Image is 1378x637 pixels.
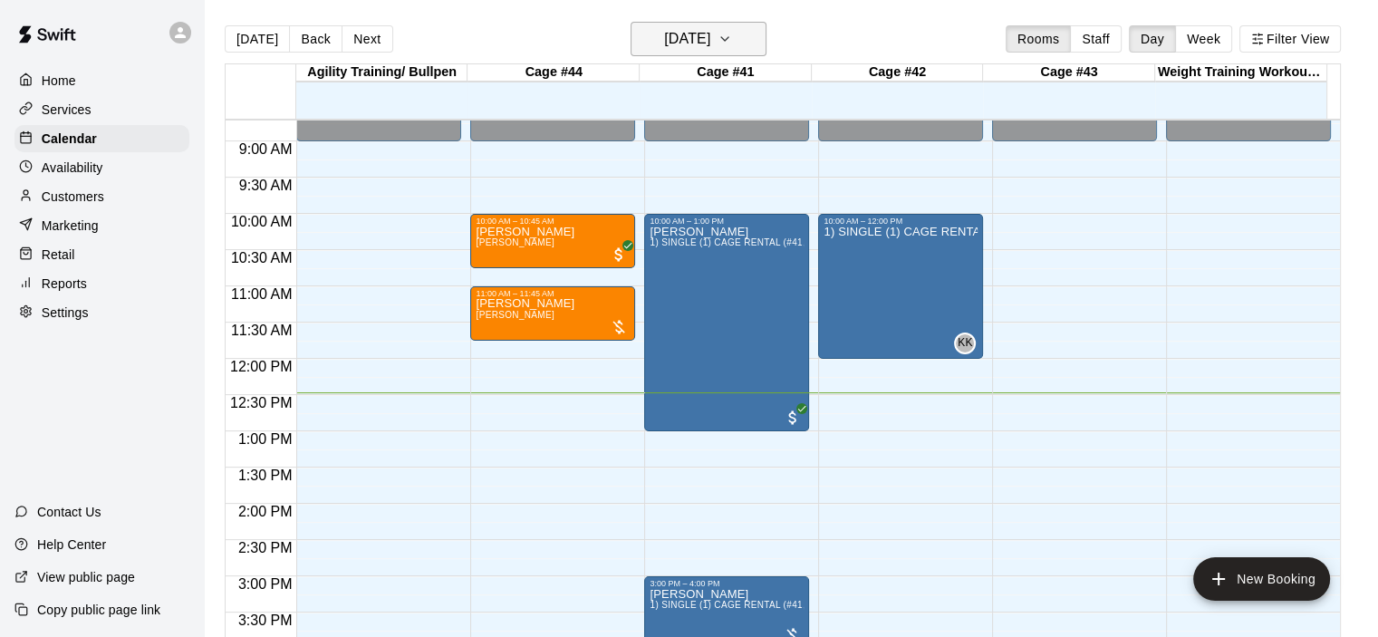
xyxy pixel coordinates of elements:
[1129,25,1176,53] button: Day
[37,568,135,586] p: View public page
[234,540,297,555] span: 2:30 PM
[958,334,973,352] span: KK
[470,286,635,341] div: 11:00 AM – 11:45 AM: Kevin Keller
[1070,25,1122,53] button: Staff
[1006,25,1071,53] button: Rooms
[42,304,89,322] p: Settings
[824,217,978,226] div: 10:00 AM – 12:00 PM
[644,214,809,431] div: 10:00 AM – 1:00 PM: 1) SINGLE (1) CAGE RENTAL (#41,#42,#43)
[476,310,554,320] span: [PERSON_NAME]
[226,214,297,229] span: 10:00 AM
[37,536,106,554] p: Help Center
[14,125,189,152] a: Calendar
[954,333,976,354] div: Kyle Kane
[235,141,297,157] span: 9:00 AM
[234,504,297,519] span: 2:00 PM
[631,22,766,56] button: [DATE]
[235,178,297,193] span: 9:30 AM
[1239,25,1341,53] button: Filter View
[42,159,103,177] p: Availability
[812,64,984,82] div: Cage #42
[784,409,802,427] span: All customers have paid
[14,270,189,297] a: Reports
[42,275,87,293] p: Reports
[1155,64,1327,82] div: Weight Training Workout Area
[226,395,296,410] span: 12:30 PM
[476,217,630,226] div: 10:00 AM – 10:45 AM
[342,25,392,53] button: Next
[664,26,710,52] h6: [DATE]
[42,246,75,264] p: Retail
[42,101,92,119] p: Services
[650,579,804,588] div: 3:00 PM – 4:00 PM
[650,600,843,610] span: 1) SINGLE (1) CAGE RENTAL (#41,#42,#43)
[476,289,630,298] div: 11:00 AM – 11:45 AM
[650,217,804,226] div: 10:00 AM – 1:00 PM
[42,217,99,235] p: Marketing
[37,503,101,521] p: Contact Us
[42,130,97,148] p: Calendar
[226,286,297,302] span: 11:00 AM
[14,212,189,239] a: Marketing
[234,576,297,592] span: 3:00 PM
[610,246,628,264] span: All customers have paid
[640,64,812,82] div: Cage #41
[225,25,290,53] button: [DATE]
[476,237,554,247] span: [PERSON_NAME]
[42,72,76,90] p: Home
[14,241,189,268] a: Retail
[983,64,1155,82] div: Cage #43
[14,154,189,181] a: Availability
[1175,25,1232,53] button: Week
[226,323,297,338] span: 11:30 AM
[467,64,640,82] div: Cage #44
[14,299,189,326] a: Settings
[234,431,297,447] span: 1:00 PM
[818,214,983,359] div: 10:00 AM – 12:00 PM: 1) SINGLE (1) CAGE RENTAL (#41,#42,#43)
[289,25,342,53] button: Back
[14,183,189,210] a: Customers
[1193,557,1330,601] button: add
[650,237,843,247] span: 1) SINGLE (1) CAGE RENTAL (#41,#42,#43)
[961,333,976,354] span: Kyle Kane
[470,214,635,268] div: 10:00 AM – 10:45 AM: Kevin Keller
[42,188,104,206] p: Customers
[234,468,297,483] span: 1:30 PM
[296,64,468,82] div: Agility Training/ Bullpen
[226,359,296,374] span: 12:00 PM
[14,67,189,94] a: Home
[234,613,297,628] span: 3:30 PM
[14,96,189,123] a: Services
[226,250,297,265] span: 10:30 AM
[37,601,160,619] p: Copy public page link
